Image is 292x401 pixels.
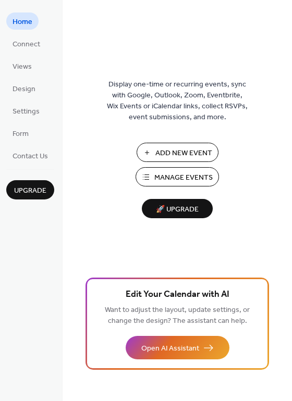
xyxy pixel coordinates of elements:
[14,185,46,196] span: Upgrade
[142,199,213,218] button: 🚀 Upgrade
[13,17,32,28] span: Home
[13,106,40,117] span: Settings
[141,343,199,354] span: Open AI Assistant
[6,80,42,97] a: Design
[13,129,29,140] span: Form
[126,336,229,359] button: Open AI Assistant
[6,12,39,30] a: Home
[6,180,54,199] button: Upgrade
[6,35,46,52] a: Connect
[126,287,229,302] span: Edit Your Calendar with AI
[107,79,248,123] span: Display one-time or recurring events, sync with Google, Outlook, Zoom, Eventbrite, Wix Events or ...
[13,39,40,50] span: Connect
[137,143,218,162] button: Add New Event
[105,303,250,328] span: Want to adjust the layout, update settings, or change the design? The assistant can help.
[136,167,219,186] button: Manage Events
[13,84,35,95] span: Design
[6,147,54,164] a: Contact Us
[13,151,48,162] span: Contact Us
[155,148,212,159] span: Add New Event
[154,172,213,183] span: Manage Events
[6,57,38,74] a: Views
[148,203,206,217] span: 🚀 Upgrade
[6,102,46,119] a: Settings
[13,61,32,72] span: Views
[6,124,35,142] a: Form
